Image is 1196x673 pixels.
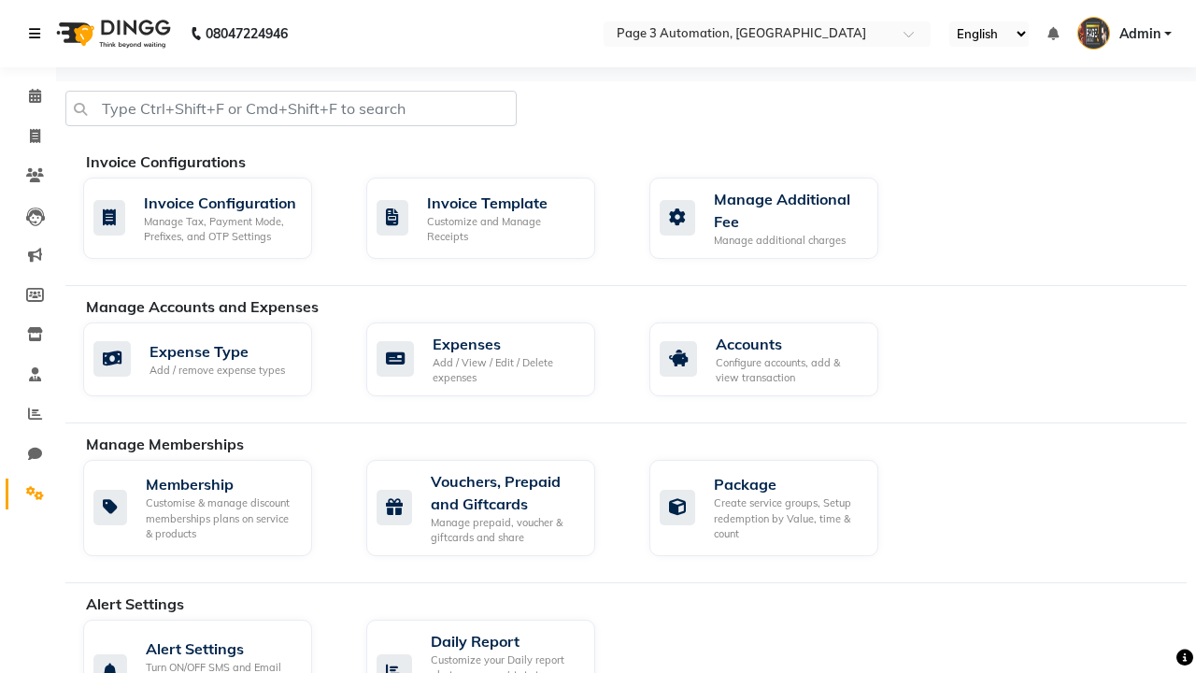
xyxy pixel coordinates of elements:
[427,192,580,214] div: Invoice Template
[83,460,338,556] a: MembershipCustomise & manage discount memberships plans on service & products
[146,473,297,495] div: Membership
[649,322,904,396] a: AccountsConfigure accounts, add & view transaction
[83,178,338,259] a: Invoice ConfigurationManage Tax, Payment Mode, Prefixes, and OTP Settings
[65,91,517,126] input: Type Ctrl+Shift+F or Cmd+Shift+F to search
[714,188,863,233] div: Manage Additional Fee
[149,363,285,379] div: Add / remove expense types
[149,340,285,363] div: Expense Type
[431,470,580,515] div: Vouchers, Prepaid and Giftcards
[649,460,904,556] a: PackageCreate service groups, Setup redemption by Value, time & count
[366,178,621,259] a: Invoice TemplateCustomize and Manage Receipts
[716,333,863,355] div: Accounts
[366,460,621,556] a: Vouchers, Prepaid and GiftcardsManage prepaid, voucher & giftcards and share
[206,7,288,60] b: 08047224946
[714,473,863,495] div: Package
[716,355,863,386] div: Configure accounts, add & view transaction
[48,7,176,60] img: logo
[649,178,904,259] a: Manage Additional FeeManage additional charges
[144,192,297,214] div: Invoice Configuration
[1119,24,1160,44] span: Admin
[714,233,863,249] div: Manage additional charges
[144,214,297,245] div: Manage Tax, Payment Mode, Prefixes, and OTP Settings
[431,630,580,652] div: Daily Report
[366,322,621,396] a: ExpensesAdd / View / Edit / Delete expenses
[431,515,580,546] div: Manage prepaid, voucher & giftcards and share
[1077,17,1110,50] img: Admin
[146,637,297,660] div: Alert Settings
[146,495,297,542] div: Customise & manage discount memberships plans on service & products
[433,333,580,355] div: Expenses
[83,322,338,396] a: Expense TypeAdd / remove expense types
[714,495,863,542] div: Create service groups, Setup redemption by Value, time & count
[427,214,580,245] div: Customize and Manage Receipts
[433,355,580,386] div: Add / View / Edit / Delete expenses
